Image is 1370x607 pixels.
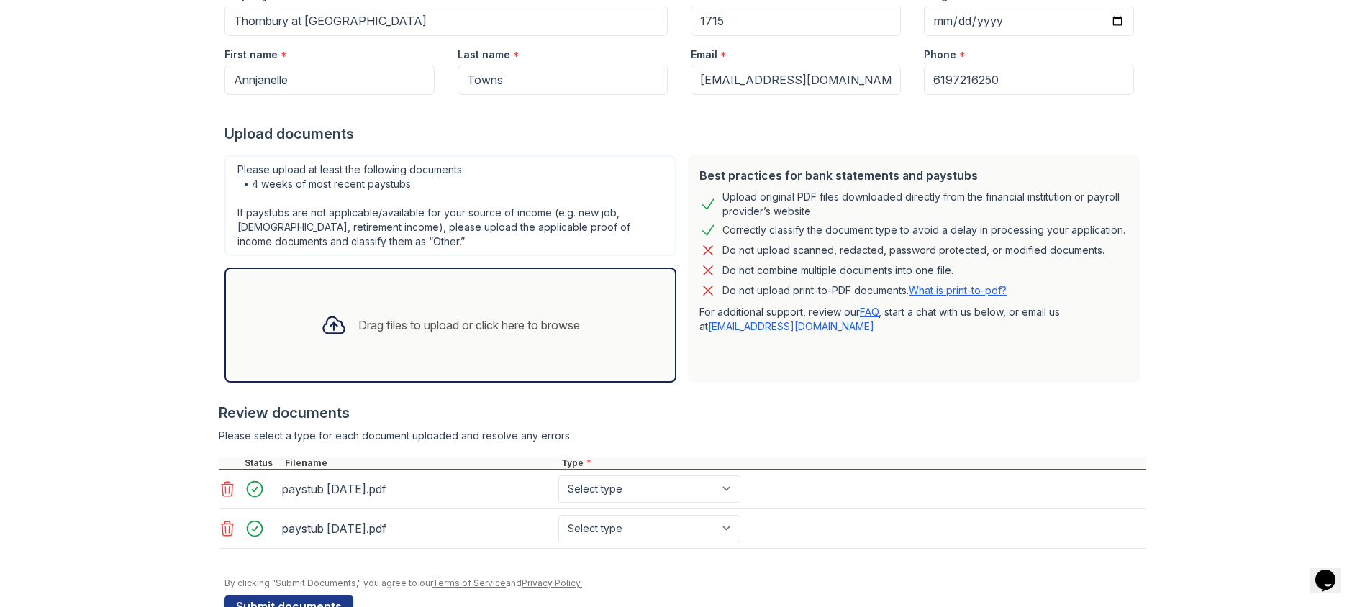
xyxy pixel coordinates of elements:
div: Upload original PDF files downloaded directly from the financial institution or payroll provider’... [722,190,1128,219]
div: By clicking "Submit Documents," you agree to our and [224,578,1146,589]
div: Do not upload scanned, redacted, password protected, or modified documents. [722,242,1104,259]
div: paystub [DATE].pdf [282,517,553,540]
div: Please upload at least the following documents: • 4 weeks of most recent paystubs If paystubs are... [224,155,676,256]
a: Privacy Policy. [522,578,582,588]
div: Do not combine multiple documents into one file. [722,262,953,279]
a: FAQ [860,306,879,318]
div: Upload documents [224,124,1146,144]
p: For additional support, review our , start a chat with us below, or email us at [699,305,1128,334]
div: Correctly classify the document type to avoid a delay in processing your application. [722,222,1125,239]
label: Last name [458,47,510,62]
label: First name [224,47,278,62]
a: [EMAIL_ADDRESS][DOMAIN_NAME] [708,320,874,332]
div: Review documents [219,403,1146,423]
p: Do not upload print-to-PDF documents. [722,283,1007,298]
a: What is print-to-pdf? [909,284,1007,296]
label: Phone [924,47,956,62]
div: Best practices for bank statements and paystubs [699,167,1128,184]
iframe: chat widget [1310,549,1356,593]
div: Type [558,457,1146,469]
div: paystub [DATE].pdf [282,478,553,501]
div: Status [242,457,282,469]
div: Please select a type for each document uploaded and resolve any errors. [219,429,1146,443]
label: Email [691,47,717,62]
a: Terms of Service [432,578,506,588]
div: Filename [282,457,558,469]
div: Drag files to upload or click here to browse [358,316,580,334]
